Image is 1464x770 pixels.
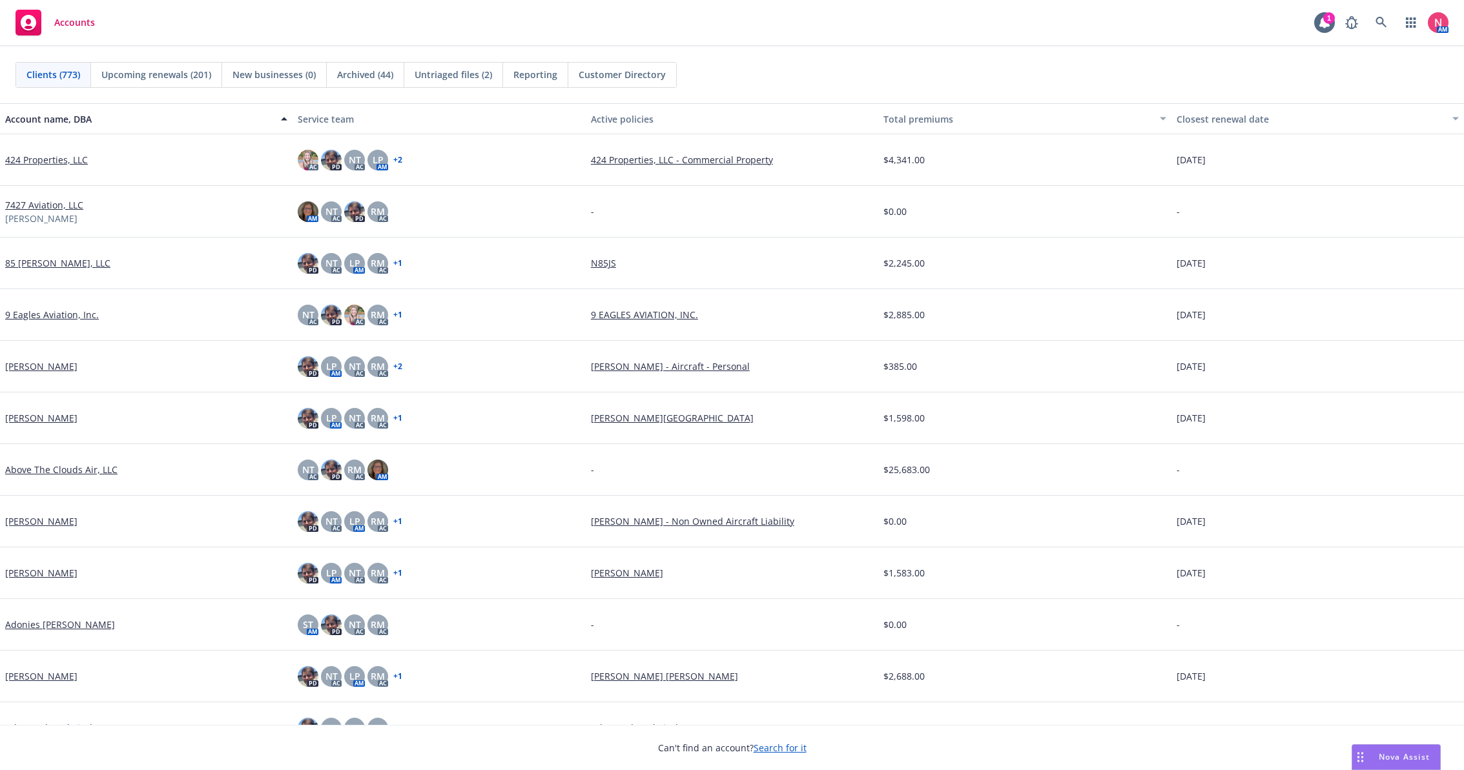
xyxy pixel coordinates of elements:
[298,408,318,429] img: photo
[883,256,925,270] span: $2,245.00
[1177,308,1206,321] span: [DATE]
[371,566,385,580] span: RM
[1177,360,1206,373] span: [DATE]
[344,305,365,325] img: photo
[232,68,316,81] span: New businesses (0)
[1177,721,1206,735] span: [DATE]
[321,460,342,480] img: photo
[591,566,873,580] a: [PERSON_NAME]
[349,618,361,631] span: NT
[5,463,118,476] a: Above The Clouds Air, LLC
[298,253,318,274] img: photo
[298,112,580,126] div: Service team
[1368,10,1394,35] a: Search
[591,360,873,373] a: [PERSON_NAME] - Aircraft - Personal
[393,724,402,732] a: + 1
[349,566,361,580] span: NT
[298,718,318,738] img: photo
[1177,153,1206,167] span: [DATE]
[1177,618,1180,631] span: -
[591,463,594,476] span: -
[5,153,88,167] a: 424 Properties, LLC
[883,205,907,218] span: $0.00
[367,460,388,480] img: photo
[1171,103,1464,134] button: Closest renewal date
[591,618,594,631] span: -
[393,363,402,370] a: + 2
[5,256,110,270] a: 85 [PERSON_NAME], LLC
[883,153,925,167] span: $4,341.00
[293,103,585,134] button: Service team
[5,198,83,212] a: 7427 Aviation, LLC
[883,463,930,476] span: $25,683.00
[371,360,385,373] span: RM
[591,514,873,528] a: [PERSON_NAME] - Non Owned Aircraft Liability
[298,150,318,170] img: photo
[5,721,113,735] a: Advanced Analytical, Inc.
[349,721,360,735] span: LP
[883,360,917,373] span: $385.00
[371,411,385,425] span: RM
[658,741,807,755] span: Can't find an account?
[591,721,873,735] a: Advanced Analytical, Inc
[5,566,77,580] a: [PERSON_NAME]
[5,112,273,126] div: Account name, DBA
[883,566,925,580] span: $1,583.00
[349,153,361,167] span: NT
[878,103,1171,134] button: Total premiums
[371,721,385,735] span: RM
[415,68,492,81] span: Untriaged files (2)
[326,360,337,373] span: LP
[1352,745,1368,769] div: Drag to move
[5,669,77,683] a: [PERSON_NAME]
[349,669,360,683] span: LP
[393,259,402,267] a: + 1
[579,68,666,81] span: Customer Directory
[591,153,873,167] a: 424 Properties, LLC - Commercial Property
[298,356,318,377] img: photo
[371,669,385,683] span: RM
[1177,411,1206,425] span: [DATE]
[349,256,360,270] span: LP
[326,566,337,580] span: LP
[393,518,402,525] a: + 1
[302,463,314,476] span: NT
[1177,256,1206,270] span: [DATE]
[349,411,361,425] span: NT
[5,411,77,425] a: [PERSON_NAME]
[5,360,77,373] a: [PERSON_NAME]
[883,669,925,683] span: $2,688.00
[393,569,402,577] a: + 1
[393,311,402,319] a: + 1
[371,205,385,218] span: RM
[883,514,907,528] span: $0.00
[373,153,384,167] span: LP
[1177,514,1206,528] span: [DATE]
[883,308,925,321] span: $2,885.00
[754,742,807,754] a: Search for it
[591,669,873,683] a: [PERSON_NAME] [PERSON_NAME]
[325,256,338,270] span: NT
[883,112,1151,126] div: Total premiums
[5,618,115,631] a: Adonies [PERSON_NAME]
[1177,205,1180,218] span: -
[321,614,342,635] img: photo
[298,563,318,583] img: photo
[1379,751,1430,762] span: Nova Assist
[325,669,338,683] span: NT
[883,618,907,631] span: $0.00
[10,5,100,41] a: Accounts
[26,68,80,81] span: Clients (773)
[321,305,342,325] img: photo
[347,463,362,476] span: RM
[349,360,361,373] span: NT
[54,17,95,28] span: Accounts
[591,308,873,321] a: 9 EAGLES AVIATION, INC.
[1177,112,1445,126] div: Closest renewal date
[1323,12,1335,24] div: 1
[591,256,873,270] a: N85JS
[1177,463,1180,476] span: -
